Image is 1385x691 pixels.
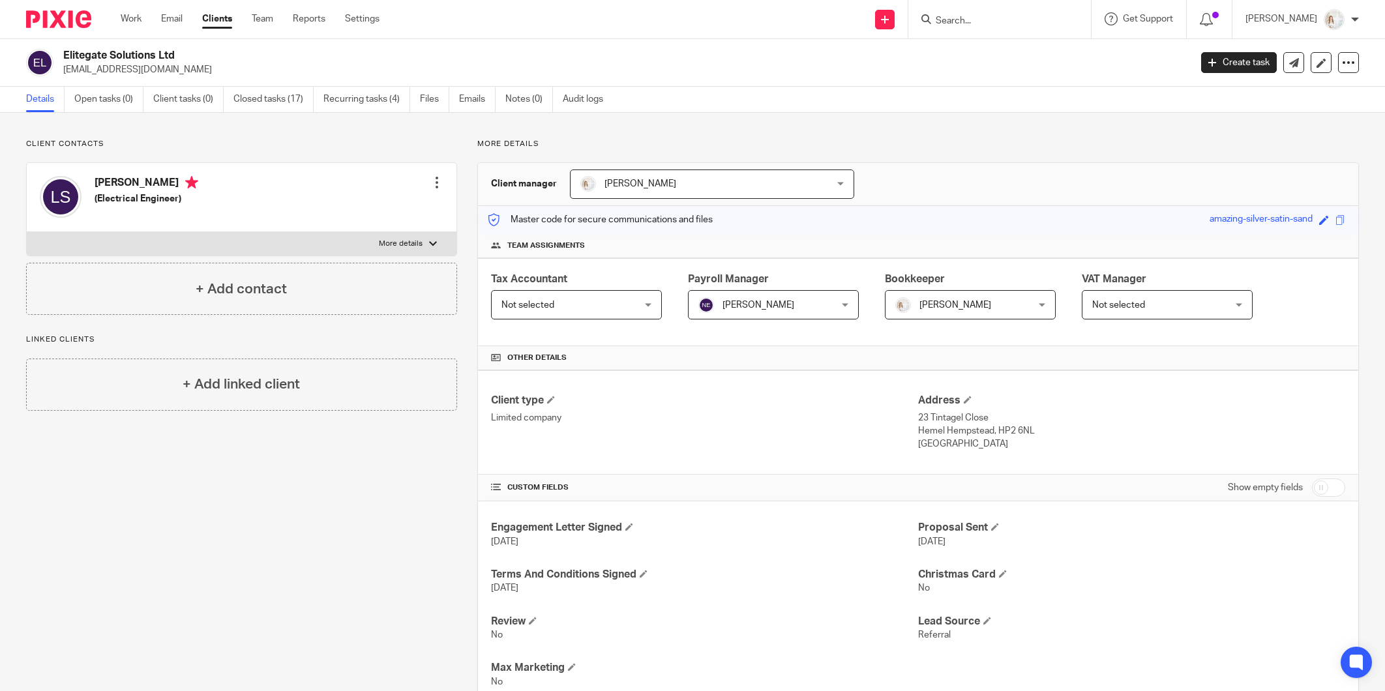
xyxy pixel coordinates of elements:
[1082,274,1146,284] span: VAT Manager
[918,521,1345,535] h4: Proposal Sent
[202,12,232,25] a: Clients
[1201,52,1277,73] a: Create task
[40,176,82,218] img: svg%3E
[491,615,918,628] h4: Review
[604,179,676,188] span: [PERSON_NAME]
[477,139,1359,149] p: More details
[491,568,918,581] h4: Terms And Conditions Signed
[491,537,518,546] span: [DATE]
[63,49,958,63] h2: Elitegate Solutions Ltd
[580,176,596,192] img: Image.jpeg
[1245,12,1317,25] p: [PERSON_NAME]
[161,12,183,25] a: Email
[895,297,911,313] img: Image.jpeg
[1092,301,1145,310] span: Not selected
[688,274,769,284] span: Payroll Manager
[153,87,224,112] a: Client tasks (0)
[934,16,1052,27] input: Search
[95,192,198,205] h5: (Electrical Engineer)
[379,239,423,249] p: More details
[698,297,714,313] img: svg%3E
[563,87,613,112] a: Audit logs
[26,49,53,76] img: svg%3E
[491,411,918,424] p: Limited company
[459,87,496,112] a: Emails
[95,176,198,192] h4: [PERSON_NAME]
[491,661,918,675] h4: Max Marketing
[491,274,567,284] span: Tax Accountant
[491,630,503,640] span: No
[507,353,567,363] span: Other details
[491,482,918,493] h4: CUSTOM FIELDS
[507,241,585,251] span: Team assignments
[121,12,141,25] a: Work
[26,10,91,28] img: Pixie
[63,63,1182,76] p: [EMAIL_ADDRESS][DOMAIN_NAME]
[488,213,713,226] p: Master code for secure communications and files
[918,537,946,546] span: [DATE]
[918,424,1345,437] p: Hemel Hempstead, HP2 6NL
[1324,9,1345,30] img: Image.jpeg
[505,87,553,112] a: Notes (0)
[1228,481,1303,494] label: Show empty fields
[233,87,314,112] a: Closed tasks (17)
[918,411,1345,424] p: 23 Tintagel Close
[918,630,951,640] span: Referral
[1210,213,1313,228] div: amazing-silver-satin-sand
[183,374,300,394] h4: + Add linked client
[323,87,410,112] a: Recurring tasks (4)
[491,677,503,686] span: No
[185,176,198,189] i: Primary
[919,301,991,310] span: [PERSON_NAME]
[293,12,325,25] a: Reports
[722,301,794,310] span: [PERSON_NAME]
[918,615,1345,628] h4: Lead Source
[26,139,457,149] p: Client contacts
[252,12,273,25] a: Team
[1123,14,1173,23] span: Get Support
[26,87,65,112] a: Details
[491,521,918,535] h4: Engagement Letter Signed
[491,177,557,190] h3: Client manager
[918,568,1345,581] h4: Christmas Card
[918,394,1345,407] h4: Address
[74,87,143,112] a: Open tasks (0)
[491,583,518,593] span: [DATE]
[26,334,457,345] p: Linked clients
[501,301,554,310] span: Not selected
[491,394,918,407] h4: Client type
[196,279,287,299] h4: + Add contact
[885,274,945,284] span: Bookkeeper
[918,583,930,593] span: No
[420,87,449,112] a: Files
[345,12,380,25] a: Settings
[918,437,1345,450] p: [GEOGRAPHIC_DATA]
